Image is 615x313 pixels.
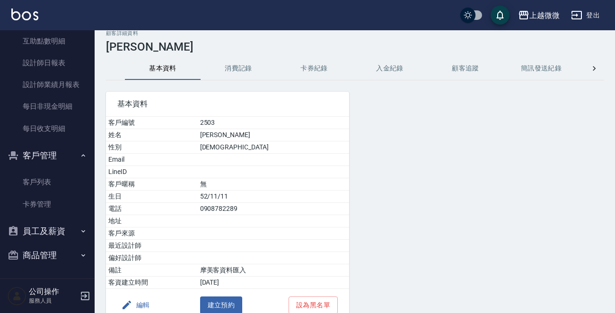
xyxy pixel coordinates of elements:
[198,277,349,289] td: [DATE]
[106,30,604,36] h2: 顧客詳細資料
[491,6,510,25] button: save
[11,9,38,20] img: Logo
[4,243,91,268] button: 商品管理
[106,264,198,277] td: 備註
[106,277,198,289] td: 客資建立時間
[428,57,503,80] button: 顧客追蹤
[106,40,604,53] h3: [PERSON_NAME]
[106,252,198,264] td: 偏好設計師
[106,178,198,191] td: 客戶暱稱
[106,240,198,252] td: 最近設計師
[106,166,198,178] td: LineID
[106,203,198,215] td: 電話
[106,141,198,154] td: 性別
[352,57,428,80] button: 入金紀錄
[117,99,338,109] span: 基本資料
[4,96,91,117] a: 每日非現金明細
[198,117,349,129] td: 2503
[106,191,198,203] td: 生日
[201,57,276,80] button: 消費記錄
[276,57,352,80] button: 卡券紀錄
[198,191,349,203] td: 52/11/11
[198,264,349,277] td: 摩美客資料匯入
[529,9,560,21] div: 上越微微
[4,30,91,52] a: 互助點數明細
[4,219,91,243] button: 員工及薪資
[4,143,91,168] button: 客戶管理
[4,193,91,215] a: 卡券管理
[4,171,91,193] a: 客戶列表
[198,129,349,141] td: [PERSON_NAME]
[106,117,198,129] td: 客戶編號
[514,6,563,25] button: 上越微微
[106,154,198,166] td: Email
[198,203,349,215] td: 0908782289
[106,129,198,141] td: 姓名
[29,296,77,305] p: 服務人員
[106,215,198,227] td: 地址
[503,57,579,80] button: 簡訊發送紀錄
[198,178,349,191] td: 無
[198,141,349,154] td: [DEMOGRAPHIC_DATA]
[29,287,77,296] h5: 公司操作
[125,57,201,80] button: 基本資料
[4,74,91,96] a: 設計師業績月報表
[4,52,91,74] a: 設計師日報表
[567,7,604,24] button: 登出
[106,227,198,240] td: 客戶來源
[8,287,26,305] img: Person
[4,118,91,139] a: 每日收支明細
